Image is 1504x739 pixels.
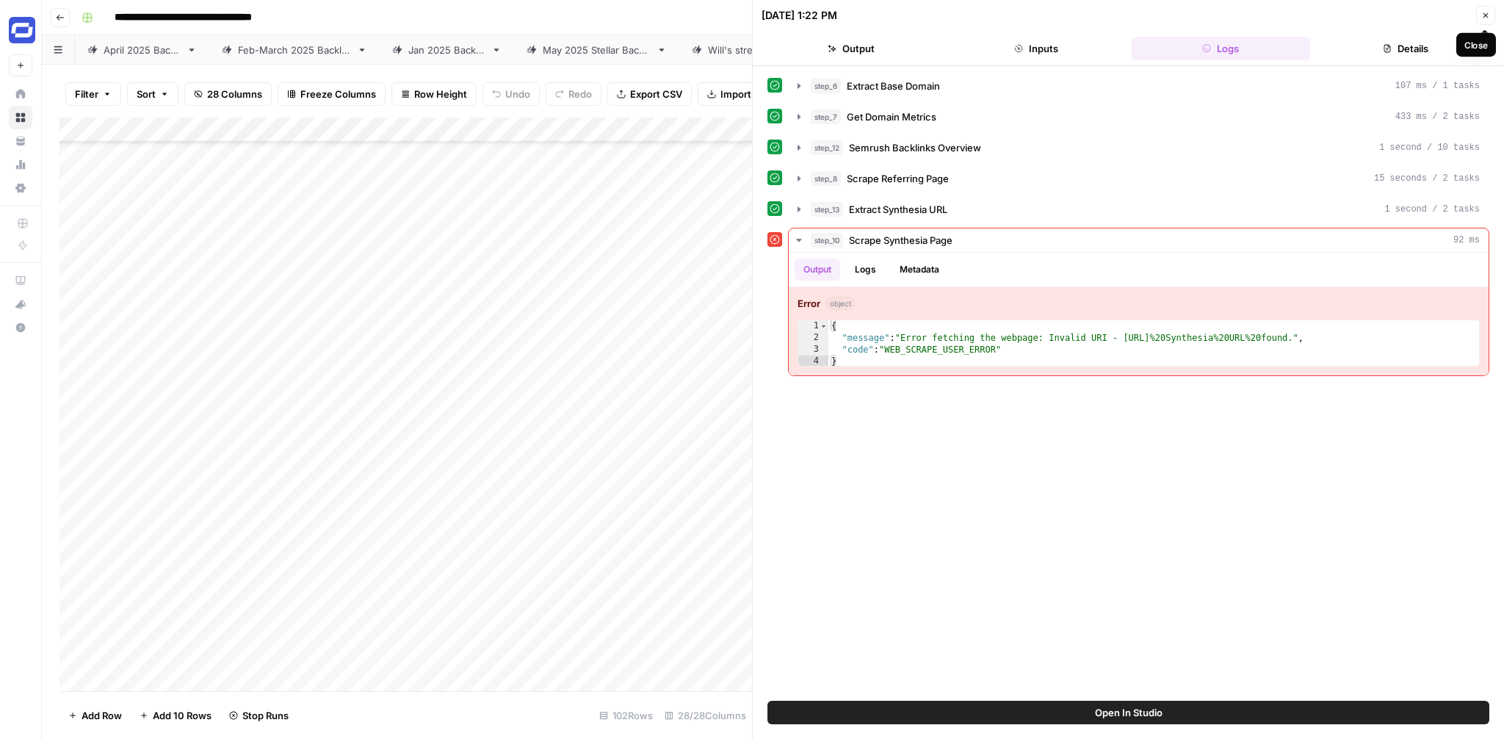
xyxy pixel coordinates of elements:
button: Export CSV [607,82,692,106]
strong: Error [798,296,820,311]
span: Toggle code folding, rows 1 through 4 [820,320,828,332]
a: [DATE] Backlinks [75,35,209,65]
button: Open In Studio [767,701,1489,724]
span: Row Height [414,87,467,101]
div: [DATE]-[DATE] Backlinks [238,43,351,57]
a: [PERSON_NAME]'s stress test [679,35,875,65]
button: Inputs [947,37,1126,60]
span: step_6 [811,79,841,93]
div: [DATE] Backlinks [408,43,485,57]
span: Scrape Synthesia Page [849,233,952,248]
div: [PERSON_NAME]'s stress test [708,43,846,57]
a: Usage [9,153,32,176]
button: 92 ms [789,228,1489,252]
button: Metadata [891,259,948,281]
span: step_8 [811,171,841,186]
a: Settings [9,176,32,200]
span: 1 second / 2 tasks [1384,203,1480,216]
button: 1 second / 2 tasks [789,198,1489,221]
div: [DATE] Stellar Backlinks [543,43,651,57]
button: Details [1316,37,1495,60]
button: Sort [127,82,178,106]
span: Stop Runs [242,708,289,723]
a: [DATE]-[DATE] Backlinks [209,35,380,65]
span: 15 seconds / 2 tasks [1374,172,1480,185]
span: Undo [505,87,530,101]
button: 1 second / 10 tasks [789,136,1489,159]
button: Output [795,259,840,281]
span: Add Row [82,708,122,723]
span: 433 ms / 2 tasks [1395,110,1480,123]
button: Add 10 Rows [131,704,220,727]
div: [DATE] 1:22 PM [762,8,837,23]
span: Add 10 Rows [153,708,211,723]
button: Output [762,37,941,60]
button: Add Row [59,704,131,727]
button: Filter [65,82,121,106]
div: 4 [798,356,828,367]
span: step_13 [811,202,843,217]
span: Sort [137,87,156,101]
span: 107 ms / 1 tasks [1395,79,1480,93]
span: object [826,297,855,310]
button: Freeze Columns [278,82,386,106]
a: Your Data [9,129,32,153]
button: Stop Runs [220,704,297,727]
span: Import CSV [720,87,773,101]
a: AirOps Academy [9,269,32,292]
span: Extract Synthesia URL [849,202,947,217]
span: 92 ms [1453,234,1480,247]
span: 28 Columns [207,87,262,101]
button: Logs [1132,37,1311,60]
button: Row Height [391,82,477,106]
span: step_10 [811,233,843,248]
a: Browse [9,106,32,129]
span: Extract Base Domain [847,79,940,93]
span: Redo [568,87,592,101]
button: 433 ms / 2 tasks [789,105,1489,129]
span: 1 second / 10 tasks [1379,141,1480,154]
button: 15 seconds / 2 tasks [789,167,1489,190]
span: Filter [75,87,98,101]
button: Logs [846,259,885,281]
button: Undo [482,82,540,106]
a: [DATE] Stellar Backlinks [514,35,679,65]
span: Scrape Referring Page [847,171,949,186]
img: Synthesia Logo [9,17,35,43]
button: 28 Columns [184,82,272,106]
button: Import CSV [698,82,783,106]
span: Export CSV [630,87,682,101]
button: Redo [546,82,601,106]
button: What's new? [9,292,32,316]
a: Home [9,82,32,106]
div: 102 Rows [593,704,659,727]
div: 92 ms [789,253,1489,375]
div: What's new? [10,293,32,315]
div: 3 [798,344,828,356]
span: step_12 [811,140,843,155]
button: 107 ms / 1 tasks [789,74,1489,98]
span: Semrush Backlinks Overview [849,140,981,155]
div: 2 [798,332,828,344]
span: Open In Studio [1095,705,1163,720]
div: 28/28 Columns [659,704,752,727]
span: step_7 [811,109,841,124]
div: 1 [798,320,828,332]
button: Workspace: Synthesia [9,12,32,48]
div: [DATE] Backlinks [104,43,181,57]
span: Get Domain Metrics [847,109,936,124]
a: [DATE] Backlinks [380,35,514,65]
div: Close [1464,38,1488,51]
button: Help + Support [9,316,32,339]
span: Freeze Columns [300,87,376,101]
